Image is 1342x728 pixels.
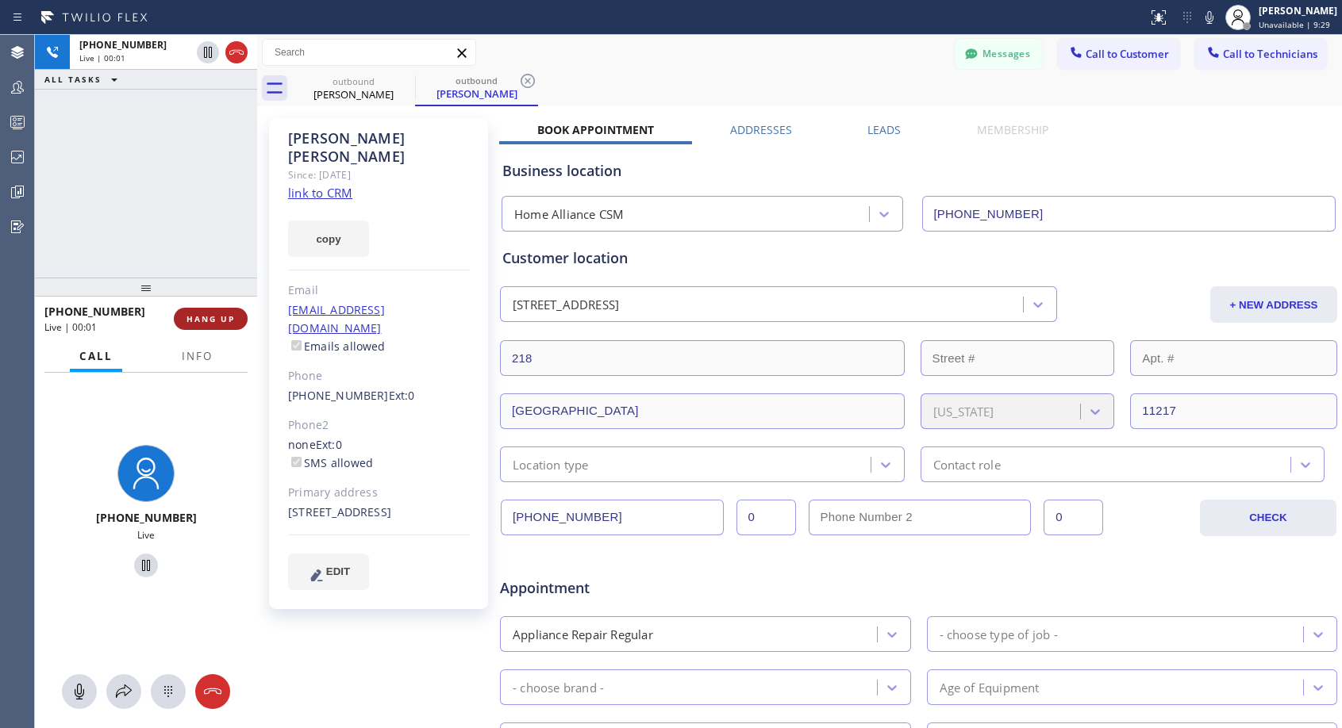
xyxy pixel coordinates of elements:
[1200,500,1336,536] button: CHECK
[288,220,369,257] button: copy
[263,40,475,65] input: Search
[513,625,653,643] div: Appliance Repair Regular
[500,393,905,429] input: City
[1195,39,1326,69] button: Call to Technicians
[134,554,158,577] button: Hold Customer
[933,455,1001,473] div: Contact role
[288,185,352,201] a: link to CRM
[514,205,624,224] div: Home Alliance CSM
[417,75,536,86] div: outbound
[106,674,141,709] button: Open directory
[502,160,1335,182] div: Business location
[291,340,302,351] input: Emails allowed
[922,196,1336,232] input: Phone Number
[79,349,113,363] span: Call
[537,122,654,137] label: Book Appointment
[921,340,1115,376] input: Street #
[288,129,470,166] div: [PERSON_NAME] [PERSON_NAME]
[44,320,97,334] span: Live | 00:01
[151,674,186,709] button: Open dialpad
[62,674,97,709] button: Mute
[182,349,213,363] span: Info
[1223,47,1317,61] span: Call to Technicians
[1058,39,1179,69] button: Call to Customer
[513,455,589,473] div: Location type
[809,500,1032,535] input: Phone Number 2
[288,416,470,435] div: Phone2
[70,341,122,372] button: Call
[288,282,470,300] div: Email
[977,122,1048,137] label: Membership
[79,52,125,63] span: Live | 00:01
[326,565,350,577] span: EDIT
[79,38,167,52] span: [PHONE_NUMBER]
[288,455,373,470] label: SMS allowed
[288,554,369,590] button: EDIT
[389,388,415,403] span: Ext: 0
[940,678,1040,696] div: Age of Equipment
[502,247,1335,269] div: Customer location
[288,388,389,403] a: [PHONE_NUMBER]
[291,457,302,467] input: SMS allowed
[513,296,619,314] div: [STREET_ADDRESS]
[44,304,145,319] span: [PHONE_NUMBER]
[186,313,235,324] span: HANG UP
[417,86,536,101] div: [PERSON_NAME]
[137,528,155,542] span: Live
[736,500,796,535] input: Ext.
[500,340,905,376] input: Address
[288,436,470,473] div: none
[172,341,222,372] button: Info
[730,122,792,137] label: Addresses
[225,41,248,63] button: Hang up
[1130,393,1337,429] input: ZIP
[955,39,1042,69] button: Messages
[294,75,413,87] div: outbound
[197,41,219,63] button: Hold Customer
[96,510,197,525] span: [PHONE_NUMBER]
[288,504,470,522] div: [STREET_ADDRESS]
[417,71,536,105] div: Sarah Burnes
[867,122,901,137] label: Leads
[501,500,724,535] input: Phone Number
[288,339,386,354] label: Emails allowed
[288,166,470,184] div: Since: [DATE]
[174,308,248,330] button: HANG UP
[1086,47,1169,61] span: Call to Customer
[500,577,777,599] span: Appointment
[288,484,470,502] div: Primary address
[294,71,413,106] div: Sarah Burnes
[1259,4,1337,17] div: [PERSON_NAME]
[294,87,413,102] div: [PERSON_NAME]
[316,437,342,452] span: Ext: 0
[288,367,470,385] div: Phone
[195,674,230,709] button: Hang up
[513,678,604,696] div: - choose brand -
[1044,500,1103,535] input: Ext. 2
[1198,6,1221,29] button: Mute
[1259,19,1330,30] span: Unavailable | 9:29
[288,302,385,335] a: [EMAIL_ADDRESS][DOMAIN_NAME]
[1130,340,1337,376] input: Apt. #
[35,70,133,89] button: ALL TASKS
[940,625,1058,643] div: - choose type of job -
[44,74,102,85] span: ALL TASKS
[1210,286,1337,323] button: + NEW ADDRESS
